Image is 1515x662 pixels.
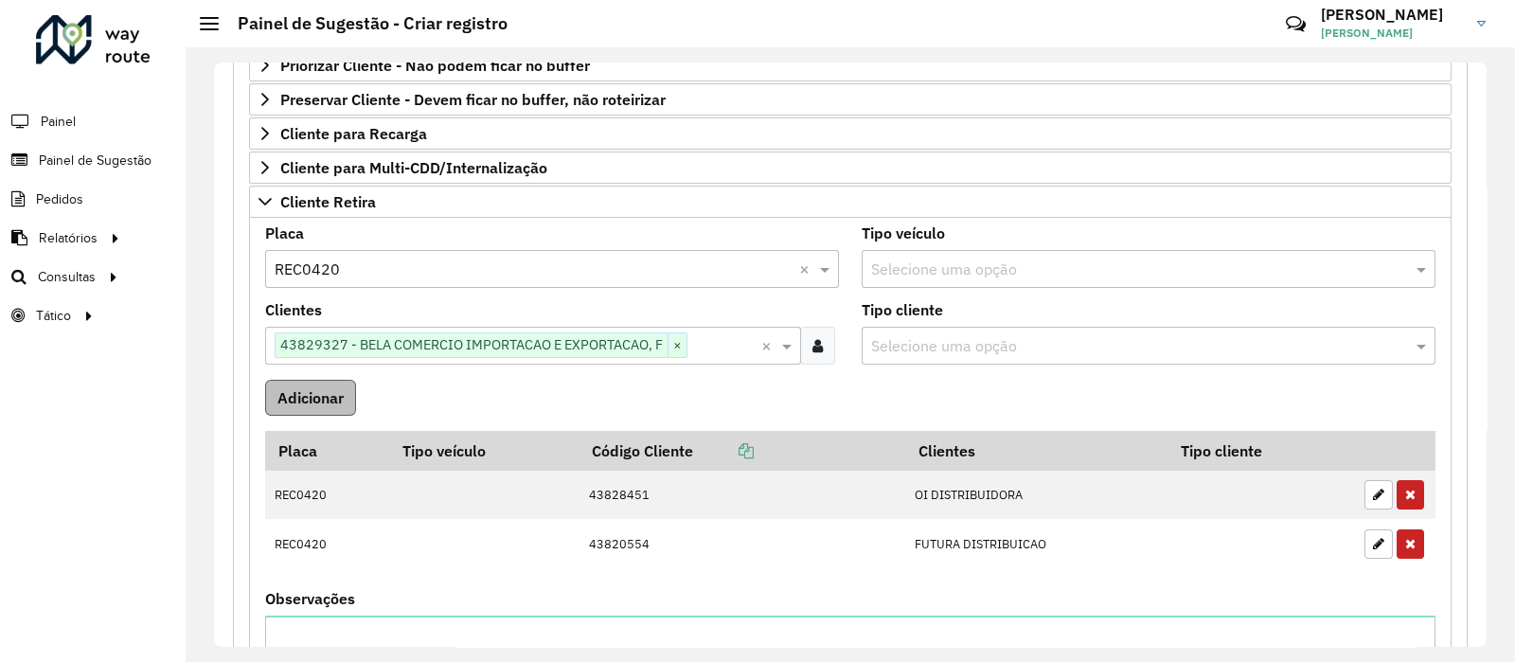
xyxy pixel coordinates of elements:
a: Cliente Retira [249,186,1452,218]
a: Cliente para Recarga [249,117,1452,150]
th: Tipo veículo [389,431,579,471]
td: FUTURA DISTRIBUICAO [905,519,1168,568]
label: Clientes [265,298,322,321]
label: Observações [265,587,355,610]
a: Priorizar Cliente - Não podem ficar no buffer [249,49,1452,81]
a: Copiar [693,441,754,460]
h3: [PERSON_NAME] [1321,6,1463,24]
th: Placa [265,431,389,471]
span: Pedidos [36,189,83,209]
span: Cliente para Recarga [280,126,427,141]
th: Código Cliente [579,431,904,471]
span: Priorizar Cliente - Não podem ficar no buffer [280,58,590,73]
span: Clear all [761,334,777,357]
td: REC0420 [265,519,389,568]
th: Tipo cliente [1168,431,1355,471]
span: Preservar Cliente - Devem ficar no buffer, não roteirizar [280,92,666,107]
span: Clear all [799,258,815,280]
td: 43828451 [579,471,904,520]
label: Placa [265,222,304,244]
span: Painel de Sugestão [39,151,151,170]
a: Preservar Cliente - Devem ficar no buffer, não roteirizar [249,83,1452,116]
a: Cliente para Multi-CDD/Internalização [249,152,1452,184]
span: Relatórios [39,228,98,248]
span: [PERSON_NAME] [1321,25,1463,42]
td: 43820554 [579,519,904,568]
span: Cliente para Multi-CDD/Internalização [280,160,547,175]
td: REC0420 [265,471,389,520]
span: Consultas [38,267,96,287]
span: Tático [36,306,71,326]
label: Tipo veículo [862,222,945,244]
span: × [668,334,686,357]
span: Painel [41,112,76,132]
button: Adicionar [265,380,356,416]
span: Cliente Retira [280,194,376,209]
th: Clientes [905,431,1168,471]
td: OI DISTRIBUIDORA [905,471,1168,520]
label: Tipo cliente [862,298,943,321]
span: 43829327 - BELA COMERCIO IMPORTACAO E EXPORTACAO, F [276,333,668,356]
h2: Painel de Sugestão - Criar registro [219,13,508,34]
a: Contato Rápido [1275,4,1316,45]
